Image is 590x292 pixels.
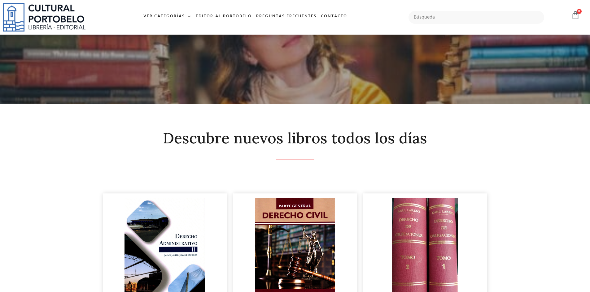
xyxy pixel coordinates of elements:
[254,10,319,23] a: Preguntas frecuentes
[141,10,194,23] a: Ver Categorías
[577,9,582,14] span: 0
[103,130,487,146] h2: Descubre nuevos libros todos los días
[409,11,544,24] input: Búsqueda
[194,10,254,23] a: Editorial Portobelo
[319,10,349,23] a: Contacto
[571,11,580,20] a: 0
